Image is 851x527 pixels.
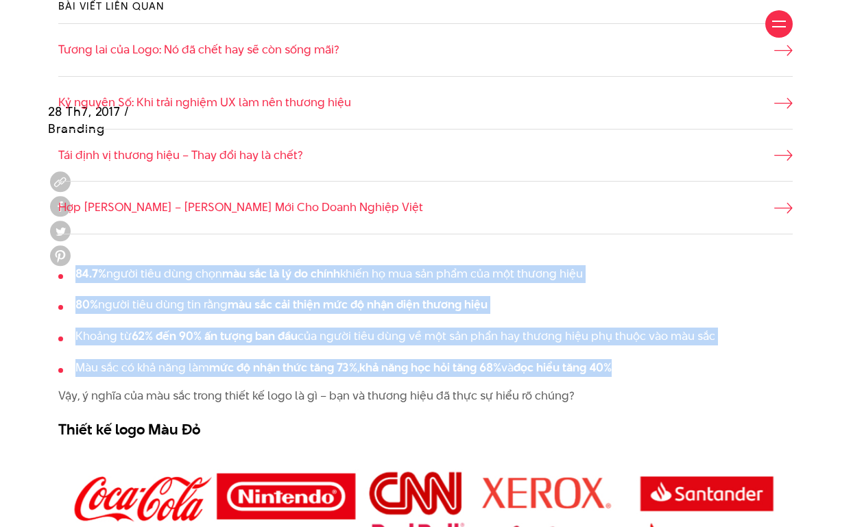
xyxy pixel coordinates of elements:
[58,296,793,314] li: người tiêu dùng tin rằng
[58,359,793,377] li: Màu sắc có khả năng làm , và
[204,328,298,344] strong: ấn tượng ban đầu
[75,265,106,282] strong: 84.7%
[209,359,334,376] strong: mức độ nhận thức tăng
[359,359,501,376] strong: khả năng học hỏi tăng 68%
[337,359,357,376] strong: 73%
[58,387,793,405] p: Vậy, ý nghĩa của màu sắc trong thiết kế logo là gì – bạn và thương hiệu đã thực sự hiểu rõ chúng?
[222,265,340,282] strong: màu sắc là lý do chính
[228,296,488,312] strong: màu sắc cải thiện mức độ nhận diện thương hiệu
[58,199,793,217] a: Hợp [PERSON_NAME] – [PERSON_NAME] Mới Cho Doanh Nghiệp Việt
[58,94,793,112] a: Kỷ nguyên Số: Khi trải nghiệm UX làm nên thương hiệu
[75,296,98,312] strong: 80%
[58,419,200,439] strong: Thiết kế logo Màu Đỏ
[58,41,793,59] a: Tương lai của Logo: Nó đã chết hay sẽ còn sống mãi?
[58,328,793,345] li: Khoảng từ của người tiêu dùng về một sản phẩn hay thương hiệu phụ thuộc vào màu sắc
[58,265,793,283] li: người tiêu dùng chọn khiến họ mua sản phẩm của một thương hiệu
[58,147,793,164] a: Tái định vị thương hiệu – Thay đổi hay là chết?
[132,328,202,344] strong: 62% đến 90%
[514,359,612,376] strong: đọc hiểu tăng 40%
